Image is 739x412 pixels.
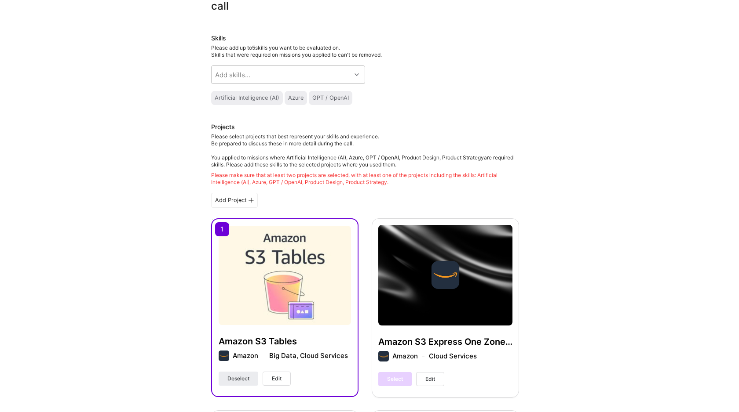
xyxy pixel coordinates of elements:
[211,51,382,58] span: Skills that were required on missions you applied to can't be removed.
[263,372,291,386] button: Edit
[215,70,250,80] div: Add skills...
[219,351,229,361] img: Company logo
[211,193,258,208] div: Add Project
[219,336,351,347] h4: Amazon S3 Tables
[219,226,351,325] img: Amazon S3 Tables
[288,94,304,101] div: Azure
[211,133,519,186] div: Please select projects that best represent your skills and experience. Be prepared to discuss the...
[211,123,235,131] div: Projects
[263,356,265,356] img: divider
[233,351,348,361] div: Amazon Big Data, Cloud Services
[272,375,282,383] span: Edit
[416,372,444,386] button: Edit
[211,34,519,43] div: Skills
[211,172,519,186] div: Please make sure that at least two projects are selected, with at least one of the projects inclu...
[249,198,254,203] i: icon PlusBlackFlat
[312,94,349,101] div: GPT / OpenAI
[355,72,359,77] i: icon Chevron
[219,372,258,386] button: Deselect
[211,44,519,58] div: Please add up to 5 skills you want to be evaluated on.
[425,375,435,383] span: Edit
[227,375,249,383] span: Deselect
[215,94,279,101] div: Artificial Intelligence (AI)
